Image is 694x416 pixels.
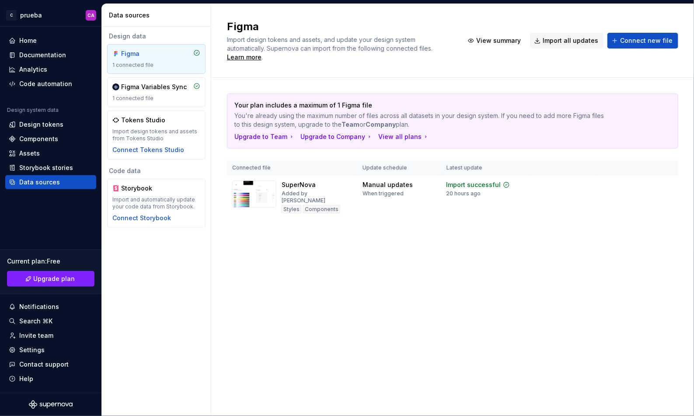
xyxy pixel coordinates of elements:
[282,180,316,189] div: SuperNova
[19,36,37,45] div: Home
[234,132,295,141] button: Upgrade to Team
[19,346,45,354] div: Settings
[5,62,96,76] a: Analytics
[5,300,96,314] button: Notifications
[112,62,200,69] div: 1 connected file
[107,44,206,74] a: Figma1 connected file
[19,302,59,311] div: Notifications
[107,77,206,107] a: Figma Variables Sync1 connected file
[121,116,165,125] div: Tokens Studio
[121,83,187,91] div: Figma Variables Sync
[5,175,96,189] a: Data sources
[227,53,262,62] a: Learn more
[342,121,359,128] b: Team
[107,179,206,228] a: StorybookImport and automatically update your code data from Storybook.Connect Storybook
[121,49,163,58] div: Figma
[2,6,100,24] button: CpruebaCA
[5,314,96,328] button: Search ⌘K
[19,65,47,74] div: Analytics
[378,132,429,141] button: View all plans
[5,161,96,175] a: Storybook stories
[7,257,94,266] div: Current plan : Free
[20,11,42,20] div: prueba
[121,184,163,193] div: Storybook
[109,11,207,20] div: Data sources
[227,36,432,52] span: Import design tokens and assets, and update your design system automatically. Supernova can impor...
[19,120,63,129] div: Design tokens
[5,343,96,357] a: Settings
[19,317,52,326] div: Search ⌘K
[19,331,53,340] div: Invite team
[5,48,96,62] a: Documentation
[543,36,598,45] span: Import all updates
[107,111,206,159] a: Tokens StudioImport design tokens and assets from Tokens StudioConnect Tokens Studio
[5,132,96,146] a: Components
[7,107,59,114] div: Design system data
[19,135,58,143] div: Components
[5,77,96,91] a: Code automation
[227,20,453,34] h2: Figma
[19,80,72,88] div: Code automation
[112,95,200,102] div: 1 connected file
[5,329,96,343] a: Invite team
[366,121,396,128] b: Company
[19,163,73,172] div: Storybook stories
[107,32,206,41] div: Design data
[5,118,96,132] a: Design tokens
[5,146,96,160] a: Assets
[112,196,200,210] div: Import and automatically update your code data from Storybook.
[441,161,530,175] th: Latest update
[620,36,673,45] span: Connect new file
[6,10,17,21] div: C
[19,51,66,59] div: Documentation
[282,205,301,214] div: Styles
[227,45,434,61] span: .
[227,161,357,175] th: Connected file
[476,36,521,45] span: View summary
[464,33,527,49] button: View summary
[300,132,373,141] button: Upgrade to Company
[446,190,481,197] div: 20 hours ago
[87,12,94,19] div: CA
[7,271,94,287] a: Upgrade plan
[607,33,678,49] button: Connect new file
[234,101,610,110] p: Your plan includes a maximum of 1 Figma file
[282,190,352,204] div: Added by [PERSON_NAME]
[446,180,501,189] div: Import successful
[112,146,184,154] button: Connect Tokens Studio
[34,274,75,283] span: Upgrade plan
[29,400,73,409] svg: Supernova Logo
[112,214,171,222] button: Connect Storybook
[5,34,96,48] a: Home
[19,149,40,158] div: Assets
[5,357,96,371] button: Contact support
[5,372,96,386] button: Help
[363,180,413,189] div: Manual updates
[303,205,340,214] div: Components
[107,166,206,175] div: Code data
[363,190,404,197] div: When triggered
[19,360,69,369] div: Contact support
[530,33,604,49] button: Import all updates
[19,178,60,187] div: Data sources
[112,128,200,142] div: Import design tokens and assets from Tokens Studio
[19,374,33,383] div: Help
[234,111,610,129] p: You're already using the maximum number of files across all datasets in your design system. If yo...
[357,161,441,175] th: Update schedule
